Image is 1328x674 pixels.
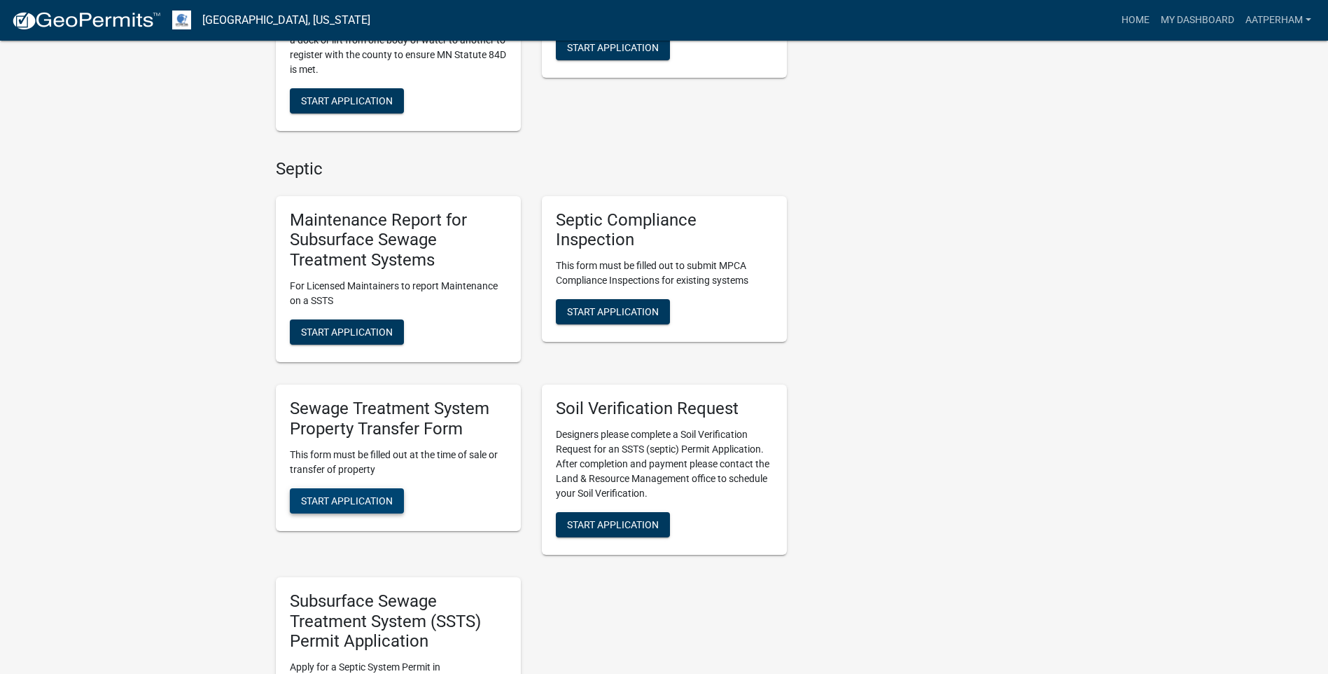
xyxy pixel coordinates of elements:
[556,259,773,288] p: This form must be filled out to submit MPCA Compliance Inspections for existing systems
[556,210,773,251] h5: Septic Compliance Inspection
[1116,7,1155,34] a: Home
[567,518,659,530] span: Start Application
[556,427,773,501] p: Designers please complete a Soil Verification Request for an SSTS (septic) Permit Application. Af...
[567,41,659,53] span: Start Application
[556,35,670,60] button: Start Application
[301,95,393,106] span: Start Application
[567,306,659,317] span: Start Application
[556,512,670,537] button: Start Application
[290,279,507,308] p: For Licensed Maintainers to report Maintenance on a SSTS
[556,299,670,324] button: Start Application
[290,448,507,477] p: This form must be filled out at the time of sale or transfer of property
[1155,7,1240,34] a: My Dashboard
[301,495,393,506] span: Start Application
[290,319,404,345] button: Start Application
[290,399,507,439] h5: Sewage Treatment System Property Transfer Form
[556,399,773,419] h5: Soil Verification Request
[172,11,191,29] img: Otter Tail County, Minnesota
[301,326,393,338] span: Start Application
[290,591,507,652] h5: Subsurface Sewage Treatment System (SSTS) Permit Application
[290,210,507,270] h5: Maintenance Report for Subsurface Sewage Treatment Systems
[276,159,787,179] h4: Septic
[202,8,370,32] a: [GEOGRAPHIC_DATA], [US_STATE]
[1240,7,1317,34] a: AATPerham
[290,88,404,114] button: Start Application
[290,488,404,514] button: Start Application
